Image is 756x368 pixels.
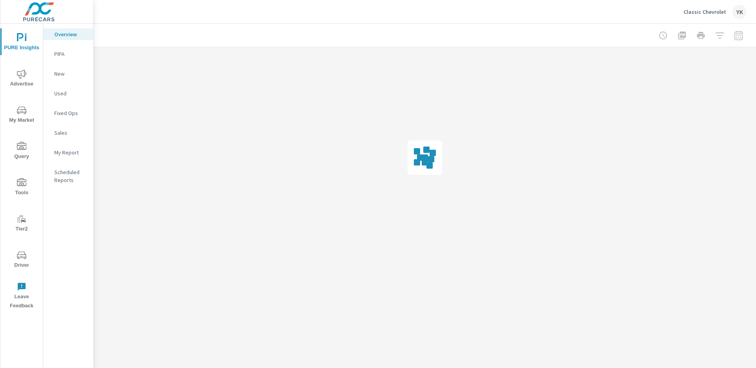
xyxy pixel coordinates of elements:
[3,106,41,125] span: My Market
[43,107,93,119] div: Fixed Ops
[43,87,93,99] div: Used
[43,48,93,60] div: PIPA
[54,129,87,137] p: Sales
[54,168,87,184] p: Scheduled Reports
[3,69,41,89] span: Advertise
[3,142,41,161] span: Query
[54,50,87,58] p: PIPA
[3,33,41,52] span: PURE Insights
[3,251,41,270] span: Driver
[43,166,93,186] div: Scheduled Reports
[54,70,87,78] p: New
[54,109,87,117] p: Fixed Ops
[54,30,87,38] p: Overview
[54,149,87,156] p: My Report
[43,127,93,139] div: Sales
[3,214,41,234] span: Tier2
[54,89,87,97] p: Used
[3,282,41,310] span: Leave Feedback
[732,5,747,19] div: YK
[43,147,93,158] div: My Report
[43,28,93,40] div: Overview
[684,8,726,15] p: Classic Chevrolet
[43,68,93,80] div: New
[3,178,41,197] span: Tools
[0,24,43,314] div: nav menu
